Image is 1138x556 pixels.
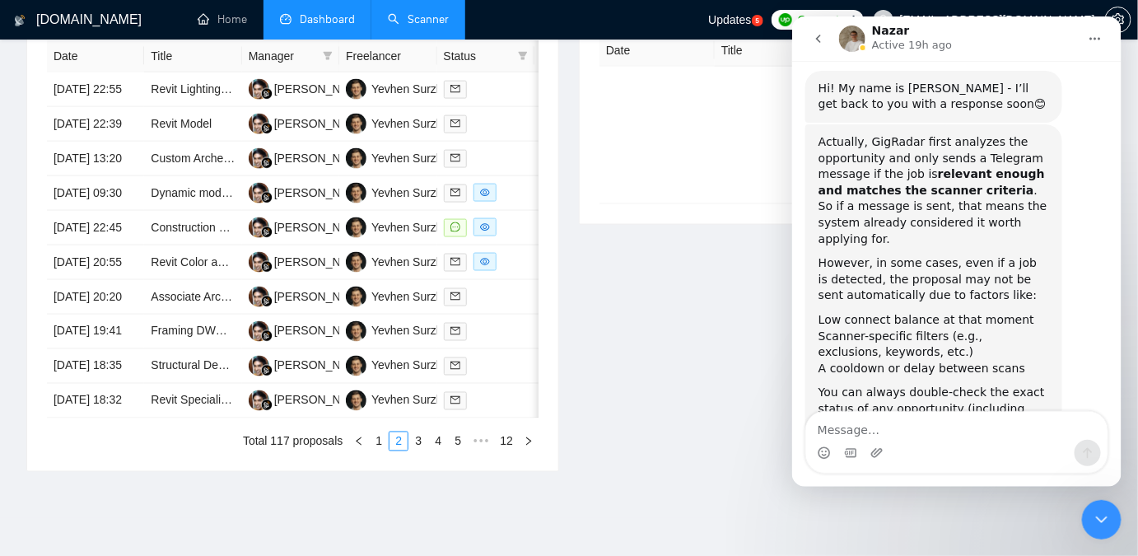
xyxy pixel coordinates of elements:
span: filter [319,44,336,68]
td: Revit Model [144,107,241,142]
img: gigradar-bm.png [261,399,273,411]
button: Emoji picker [26,430,39,443]
div: [PERSON_NAME] [274,184,369,202]
span: 1 [851,11,857,29]
div: [PERSON_NAME] [274,357,369,375]
th: Title [144,40,241,72]
div: Yevhen Surzhan [371,357,455,375]
th: Title [715,35,830,67]
a: Associate Architectural Designer [151,290,317,303]
th: Date [47,40,144,72]
div: [PERSON_NAME] [274,322,369,340]
div: Yevhen Surzhan [371,322,455,340]
span: mail [450,188,460,198]
a: 2 [389,432,408,451]
li: 2 [389,432,408,451]
span: filter [515,44,531,68]
img: AP [249,287,269,307]
span: message [450,222,460,232]
div: Yevhen Surzhan [371,218,455,236]
img: AP [249,148,269,169]
div: [PERSON_NAME] [274,287,369,306]
a: 3 [409,432,427,451]
img: AP [249,321,269,342]
textarea: Message… [14,395,315,423]
td: [DATE] 13:20 [47,142,144,176]
div: Yevhen Surzhan [371,80,455,98]
a: YSYevhen Surzhan [346,289,455,302]
button: Gif picker [52,430,65,443]
li: Previous Page [349,432,369,451]
img: gigradar-bm.png [261,261,273,273]
a: Revit Color and Finish Visualization for House Plans [151,255,417,269]
span: user [878,14,889,26]
span: Connects: [798,11,847,29]
img: YS [346,217,366,238]
button: left [349,432,369,451]
a: Construction drawings [151,221,265,234]
div: Yevhen Surzhan [371,391,455,409]
img: gigradar-bm.png [261,227,273,238]
div: Low connect balance at that moment [26,296,257,312]
td: [DATE] 20:20 [47,280,144,315]
img: gigradar-bm.png [261,88,273,100]
td: Custom Arched Door Family in Revit [144,142,241,176]
span: filter [518,51,528,61]
td: Structural Design for wood frame barndominium [144,349,241,384]
a: setting [1105,13,1131,26]
a: YSYevhen Surzhan [346,220,455,233]
li: 1 [369,432,389,451]
a: AP[PERSON_NAME] [249,116,369,129]
th: Freelancer [339,40,436,72]
img: upwork-logo.png [779,13,792,26]
a: YSYevhen Surzhan [346,151,455,164]
td: Revit Lighting Layout Specialist Needed [144,72,241,107]
iframe: Intercom live chat [792,16,1122,487]
a: AP[PERSON_NAME] [249,393,369,406]
div: Yevhen Surzhan [371,149,455,167]
a: AP[PERSON_NAME] [249,185,369,199]
span: Dashboard [300,12,355,26]
div: [PERSON_NAME] [274,149,369,167]
img: gigradar-bm.png [261,365,273,376]
div: A cooldown or delay between scans [26,344,257,361]
li: Total 117 proposals [243,432,343,451]
span: mail [450,257,460,267]
td: [DATE] 09:30 [47,176,144,211]
a: AP[PERSON_NAME] [249,82,369,95]
a: 12 [495,432,518,451]
div: No data [613,146,1079,164]
span: Manager [249,47,316,65]
button: setting [1105,7,1131,33]
a: YSYevhen Surzhan [346,324,455,337]
div: You can always double-check the exact status of any opportunity (including whether it was skipped... [26,368,257,432]
span: mail [450,84,460,94]
a: 4 [429,432,447,451]
img: YS [346,287,366,307]
span: Updates [708,13,751,26]
img: gigradar-bm.png [261,330,273,342]
span: mail [450,395,460,405]
div: Yevhen Surzhan [371,287,455,306]
a: YSYevhen Surzhan [346,358,455,371]
a: Revit Model [151,117,212,130]
button: right [519,432,539,451]
th: Date [599,35,715,67]
th: Manager [242,40,339,72]
span: eye [480,257,490,267]
div: Yevhen Surzhan [371,184,455,202]
span: dashboard [280,13,291,25]
span: left [354,437,364,446]
a: searchScanner [388,12,449,26]
div: Actually, GigRadar first analyzes the opportunity and only sends a Telegram message if the job is... [13,108,270,443]
span: setting [1106,13,1131,26]
img: AP [249,390,269,411]
td: [DATE] 22:55 [47,72,144,107]
span: mail [450,119,460,128]
li: 12 [494,432,519,451]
